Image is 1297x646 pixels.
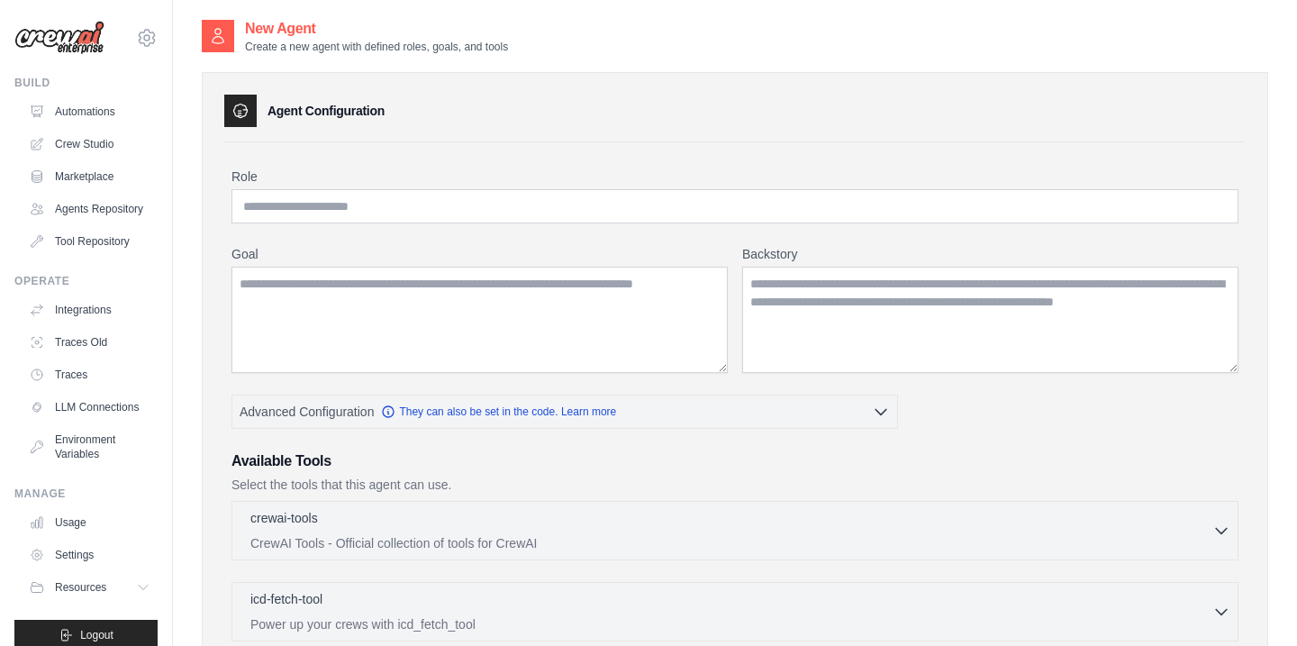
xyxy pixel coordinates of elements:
[22,328,158,357] a: Traces Old
[22,360,158,389] a: Traces
[231,450,1238,472] h3: Available Tools
[245,40,508,54] p: Create a new agent with defined roles, goals, and tools
[231,168,1238,186] label: Role
[240,403,374,421] span: Advanced Configuration
[22,541,158,569] a: Settings
[232,396,897,428] button: Advanced Configuration They can also be set in the code. Learn more
[14,274,158,288] div: Operate
[231,245,728,263] label: Goal
[22,573,158,602] button: Resources
[381,405,616,419] a: They can also be set in the code. Learn more
[22,508,158,537] a: Usage
[231,476,1238,494] p: Select the tools that this agent can use.
[742,245,1238,263] label: Backstory
[22,130,158,159] a: Crew Studio
[22,296,158,324] a: Integrations
[268,102,385,120] h3: Agent Configuration
[250,590,322,608] p: icd-fetch-tool
[14,21,104,55] img: Logo
[14,76,158,90] div: Build
[80,628,113,642] span: Logout
[245,18,508,40] h2: New Agent
[240,590,1230,633] button: icd-fetch-tool Power up your crews with icd_fetch_tool
[22,425,158,469] a: Environment Variables
[250,534,1212,552] p: CrewAI Tools - Official collection of tools for CrewAI
[22,97,158,126] a: Automations
[14,487,158,501] div: Manage
[22,227,158,256] a: Tool Repository
[22,195,158,223] a: Agents Repository
[240,509,1230,552] button: crewai-tools CrewAI Tools - Official collection of tools for CrewAI
[55,580,106,595] span: Resources
[250,615,1212,633] p: Power up your crews with icd_fetch_tool
[250,509,318,527] p: crewai-tools
[22,162,158,191] a: Marketplace
[22,393,158,422] a: LLM Connections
